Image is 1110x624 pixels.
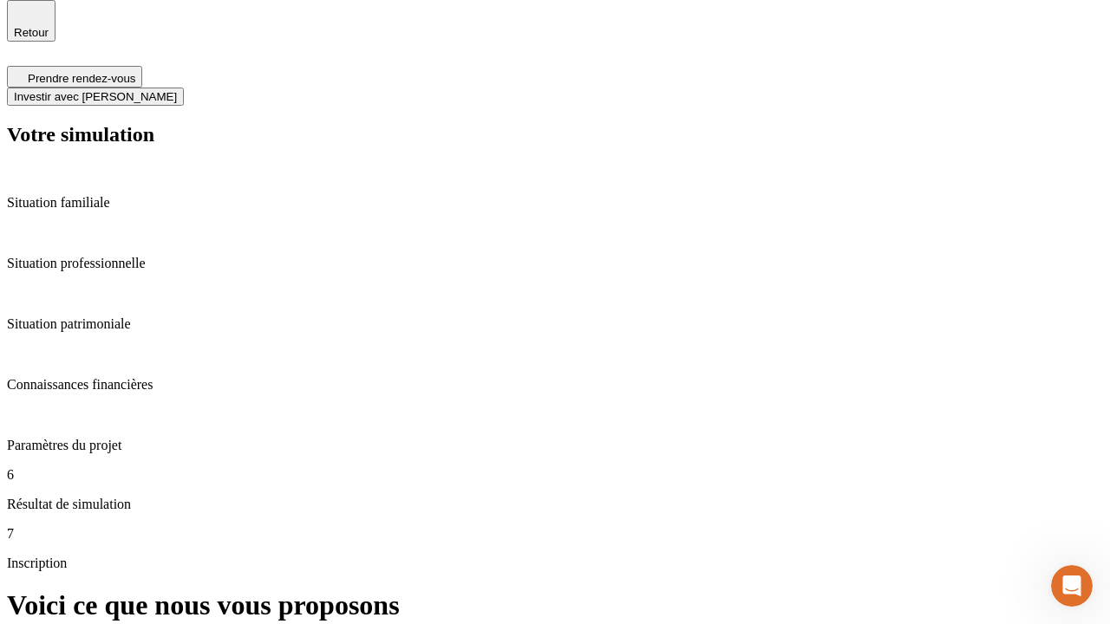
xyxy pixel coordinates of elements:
p: Connaissances financières [7,377,1103,393]
p: Situation professionnelle [7,256,1103,271]
iframe: Intercom live chat [1051,565,1093,607]
button: Prendre rendez-vous [7,66,142,88]
span: Prendre rendez-vous [28,72,135,85]
p: Résultat de simulation [7,497,1103,512]
span: Investir avec [PERSON_NAME] [14,90,177,103]
p: 6 [7,467,1103,483]
p: Situation familiale [7,195,1103,211]
p: Situation patrimoniale [7,316,1103,332]
span: Retour [14,26,49,39]
p: 7 [7,526,1103,542]
button: Investir avec [PERSON_NAME] [7,88,184,106]
h2: Votre simulation [7,123,1103,146]
h1: Voici ce que nous vous proposons [7,589,1103,621]
p: Paramètres du projet [7,438,1103,453]
p: Inscription [7,556,1103,571]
